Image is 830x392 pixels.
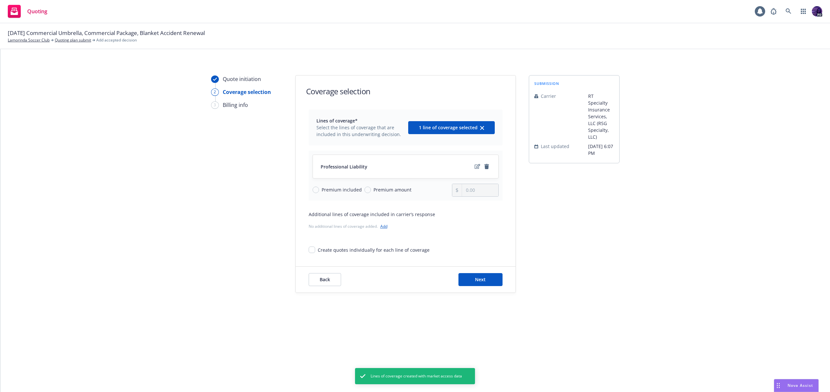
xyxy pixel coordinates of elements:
a: Quoting [5,2,50,20]
h1: Coverage selection [306,86,371,97]
span: Premium amount [373,186,411,193]
span: Lines of coverage* [316,117,404,124]
div: Create quotes individually for each line of coverage [318,247,430,253]
a: Report a Bug [767,5,780,18]
span: Professional Liability [321,163,367,170]
button: Next [458,273,503,286]
a: Switch app [797,5,810,18]
span: RT Specialty Insurance Services, LLC (RSG Specialty, LLC) [588,93,614,140]
span: Next [475,276,486,282]
input: Premium amount [364,187,371,193]
div: Billing info [223,101,248,109]
button: Nova Assist [774,379,819,392]
a: remove [483,163,491,170]
span: Add accepted decision [96,37,137,43]
span: Premium included [322,186,362,193]
img: photo [812,6,822,17]
div: 2 [211,88,219,96]
a: Quoting plan submit [55,37,91,43]
span: 1 line of coverage selected [419,124,478,131]
span: submission [534,81,559,86]
input: Premium included [313,187,319,193]
button: Back [309,273,341,286]
svg: clear selection [480,126,484,130]
a: edit [474,163,481,170]
div: No additional lines of coverage added. [309,223,503,230]
button: 1 line of coverage selectedclear selection [408,121,495,134]
span: Select the lines of coverage that are included in this underwriting decision. [316,124,404,138]
div: Additional lines of coverage included in carrier’s response [309,211,503,218]
a: Lamorinda Soccer Club [8,37,50,43]
span: Nova Assist [788,383,813,388]
a: Search [782,5,795,18]
span: Lines of coverage created with market access data [371,373,462,379]
span: Carrier [541,93,556,99]
span: [DATE] 6:07 PM [588,143,614,156]
div: 3 [211,101,219,109]
span: Quoting [27,9,47,14]
a: Add [380,224,387,229]
span: Last updated [541,143,569,150]
div: Coverage selection [223,88,271,96]
span: Back [320,276,330,282]
input: 0.00 [462,184,498,196]
div: Drag to move [774,379,782,392]
span: [DATE] Commercial Umbrella, Commercial Package, Blanket Accident Renewal [8,29,205,37]
div: Quote initiation [223,75,261,83]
